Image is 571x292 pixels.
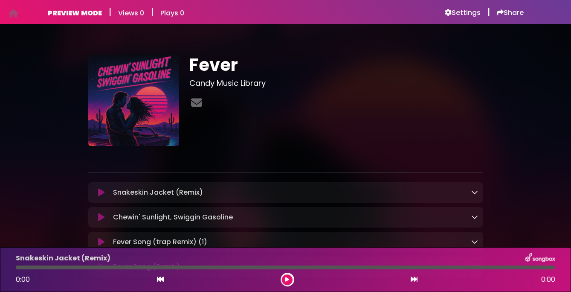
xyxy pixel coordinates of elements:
h1: Fever [189,55,483,75]
img: 4VQ6fBWhTaxf5uuOjAj1 [88,55,180,146]
img: songbox-logo-white.png [525,253,555,264]
p: Snakeskin Jacket (Remix) [16,253,110,263]
p: Snakeskin Jacket (Remix) [113,187,203,198]
span: 0:00 [541,274,555,285]
h5: | [487,7,490,17]
a: Settings [445,9,481,17]
h6: Views 0 [118,9,144,17]
h5: | [151,7,154,17]
h5: | [109,7,111,17]
h3: Candy Music Library [189,79,483,88]
h6: PREVIEW MODE [48,9,102,17]
span: 0:00 [16,274,30,284]
h6: Plays 0 [160,9,184,17]
a: Share [497,9,524,17]
p: Chewin' Sunlight, Swiggin Gasoline [113,212,233,222]
p: Fever Song (trap Remix) (1) [113,237,207,247]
